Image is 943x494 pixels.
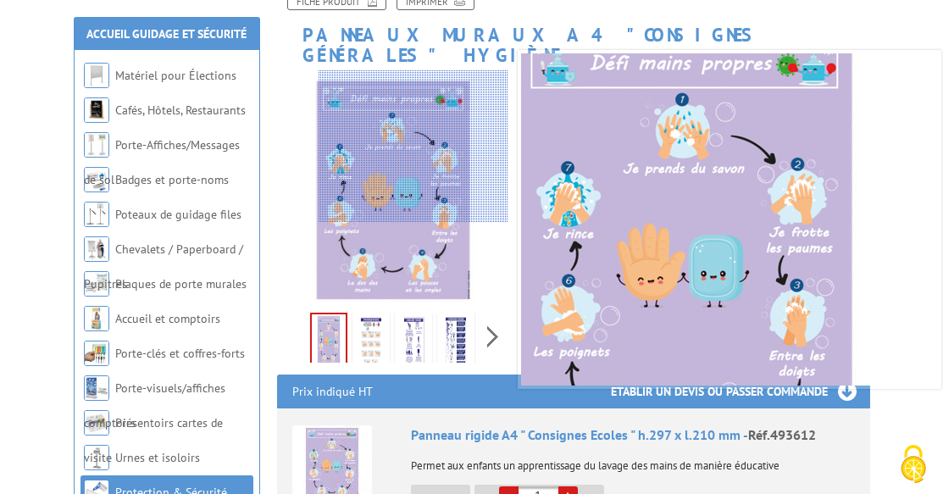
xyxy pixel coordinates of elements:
[411,425,855,445] div: Panneau rigide A4 " Consignes Ecoles " h.297 x l.210 mm -
[292,375,373,408] p: Prix indiqué HT
[84,236,109,262] img: Chevalets / Paperboard / Pupitres
[441,316,471,369] img: 493912_panneau_rigide_a4_consignes_entreprises.jpg
[748,426,816,443] span: Réf.493612
[611,375,870,408] h3: Etablir un devis ou passer commande
[884,436,943,494] button: Cookies (fenêtre modale)
[84,415,223,465] a: Présentoirs cartes de visite
[115,103,246,118] a: Cafés, Hôtels, Restaurants
[115,450,200,465] a: Urnes et isoloirs
[84,306,109,331] img: Accueil et comptoirs
[86,26,247,42] a: Accueil Guidage et Sécurité
[115,207,241,222] a: Poteaux de guidage files
[115,311,220,326] a: Accueil et comptoirs
[84,341,109,366] img: Porte-clés et coffres-forts
[84,202,109,227] img: Poteaux de guidage files
[84,132,109,158] img: Porte-Affiches/Messages de sol
[115,276,247,291] a: Plaques de porte murales
[115,68,236,83] a: Matériel pour Élections
[84,97,109,123] img: Cafés, Hôtels, Restaurants
[84,241,243,291] a: Chevalets / Paperboard / Pupitres
[84,375,109,401] img: Porte-visuels/affiches comptoirs
[411,448,855,472] p: Permet aux enfants un apprentissage du lavage des mains de manière éducative
[485,323,501,351] span: Next
[84,137,240,187] a: Porte-Affiches/Messages de sol
[398,316,429,369] img: 494012_panneau_rigide_a4_consignes_commerces.jpg
[356,316,386,369] img: 493712_panneau_rigide_a4_consignes_securite_colleges_lycees.jpg
[84,63,109,88] img: Matériel pour Élections
[84,380,225,430] a: Porte-visuels/affiches comptoirs
[115,346,245,361] a: Porte-clés et coffres-forts
[115,172,229,187] a: Badges et porte-noms
[892,443,935,486] img: Cookies (fenêtre modale)
[312,314,346,367] img: 493612_panneau_rigide_a4_consignes_securite_ecoles.jpg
